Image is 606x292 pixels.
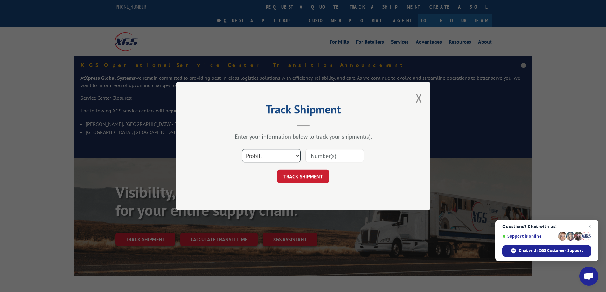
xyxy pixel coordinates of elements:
[305,149,364,162] input: Number(s)
[502,224,591,229] span: Questions? Chat with us!
[277,170,329,183] button: TRACK SHIPMENT
[208,133,399,140] div: Enter your information below to track your shipment(s).
[502,245,591,257] span: Chat with XGS Customer Support
[519,248,583,254] span: Chat with XGS Customer Support
[208,105,399,117] h2: Track Shipment
[415,90,422,106] button: Close modal
[502,234,556,239] span: Support is online
[579,267,598,286] a: Open chat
